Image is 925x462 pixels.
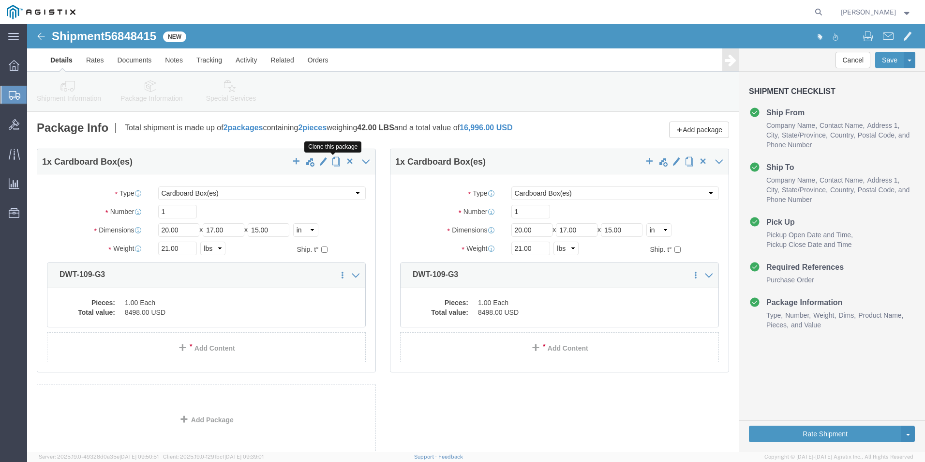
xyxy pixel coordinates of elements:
span: Client: 2025.19.0-129fbcf [163,454,264,460]
span: Feras Saleh [841,7,896,17]
iframe: FS Legacy Container [27,24,925,452]
a: Support [414,454,438,460]
img: logo [7,5,75,19]
span: [DATE] 09:50:51 [119,454,159,460]
button: [PERSON_NAME] [840,6,912,18]
a: Feedback [438,454,463,460]
span: Server: 2025.19.0-49328d0a35e [39,454,159,460]
span: Copyright © [DATE]-[DATE] Agistix Inc., All Rights Reserved [764,453,913,461]
span: [DATE] 09:39:01 [224,454,264,460]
